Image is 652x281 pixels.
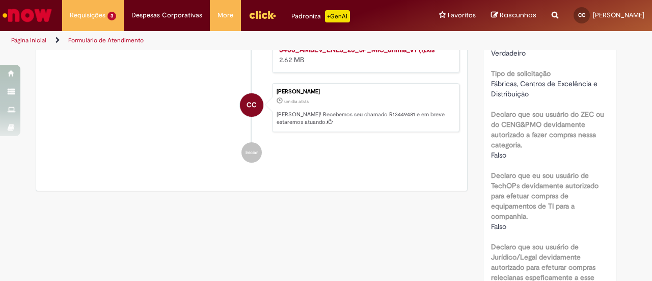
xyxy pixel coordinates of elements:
[491,48,526,58] span: Verdadeiro
[1,5,53,25] img: ServiceNow
[279,44,449,65] div: 2.62 MB
[593,11,644,19] span: [PERSON_NAME]
[279,45,434,54] a: 5466_AMBEV_ENEJ_25_JP_MIC_unifila_V1 (1).xls
[448,10,476,20] span: Favoritos
[491,171,599,221] b: Declaro que eu sou usuário de TechOPs devidamente autorizado para efetuar compras de equipamentos...
[8,31,427,50] ul: Trilhas de página
[491,69,551,78] b: Tipo de solicitação
[44,83,459,132] li: Camila Lage Coelho
[284,98,309,105] time: 26/08/2025 16:23:38
[68,36,144,44] a: Formulário de Atendimento
[291,10,350,22] div: Padroniza
[491,150,506,160] span: Falso
[249,7,276,22] img: click_logo_yellow_360x200.png
[491,11,536,20] a: Rascunhos
[277,111,454,126] p: [PERSON_NAME]! Recebemos seu chamado R13449481 e em breve estaremos atuando.
[70,10,105,20] span: Requisições
[325,10,350,22] p: +GenAi
[500,10,536,20] span: Rascunhos
[491,222,506,231] span: Falso
[240,93,263,117] div: Camila Lage Coelho
[107,12,116,20] span: 3
[284,98,309,105] span: um dia atrás
[218,10,233,20] span: More
[11,36,46,44] a: Página inicial
[578,12,585,18] span: CC
[247,93,257,117] span: CC
[131,10,202,20] span: Despesas Corporativas
[491,110,604,149] b: Declaro que sou usuário do ZEC ou do CENG&PMO devidamente autorizado a fazer compras nessa catego...
[491,79,600,98] span: Fábricas, Centros de Excelência e Distribuição
[277,89,454,95] div: [PERSON_NAME]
